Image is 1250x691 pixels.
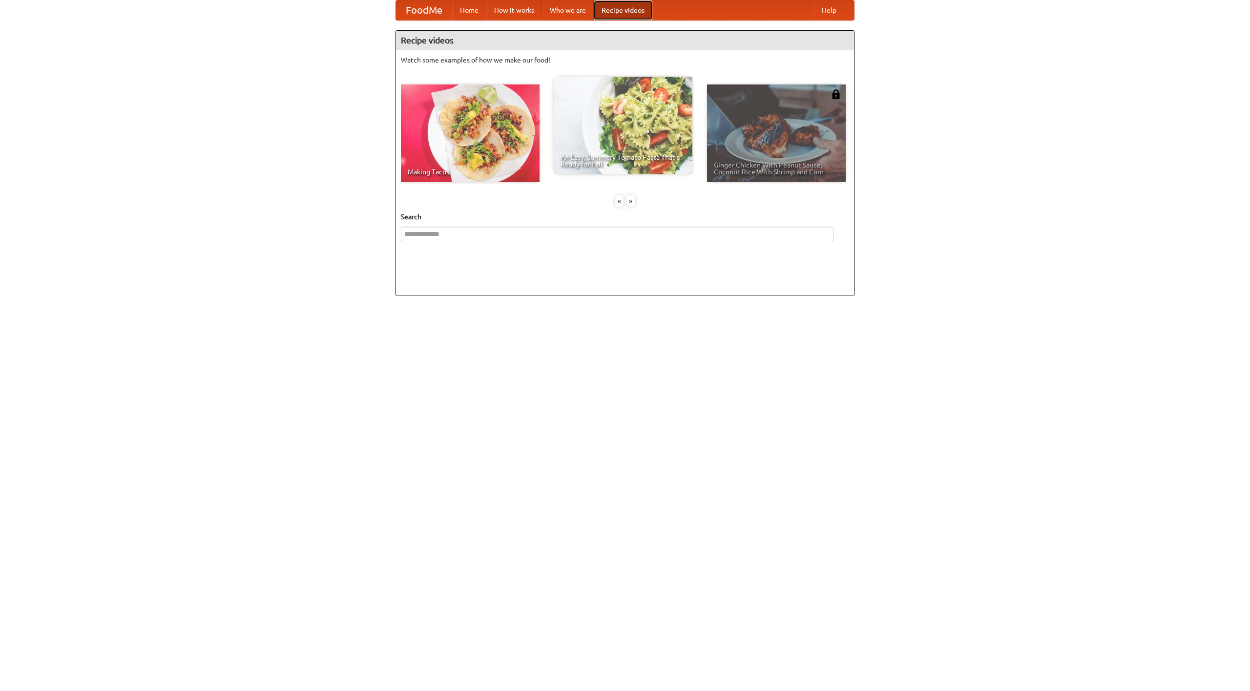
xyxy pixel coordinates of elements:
a: Making Tacos [401,84,540,182]
a: An Easy, Summery Tomato Pasta That's Ready for Fall [554,77,692,174]
p: Watch some examples of how we make our food! [401,55,849,65]
a: FoodMe [396,0,452,20]
a: How it works [486,0,542,20]
span: Making Tacos [408,168,533,175]
a: Help [814,0,844,20]
div: « [615,195,624,207]
a: Home [452,0,486,20]
h4: Recipe videos [396,31,854,50]
a: Recipe videos [594,0,652,20]
span: An Easy, Summery Tomato Pasta That's Ready for Fall [561,154,686,168]
div: » [626,195,635,207]
img: 483408.png [831,89,841,99]
h5: Search [401,212,849,222]
a: Who we are [542,0,594,20]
